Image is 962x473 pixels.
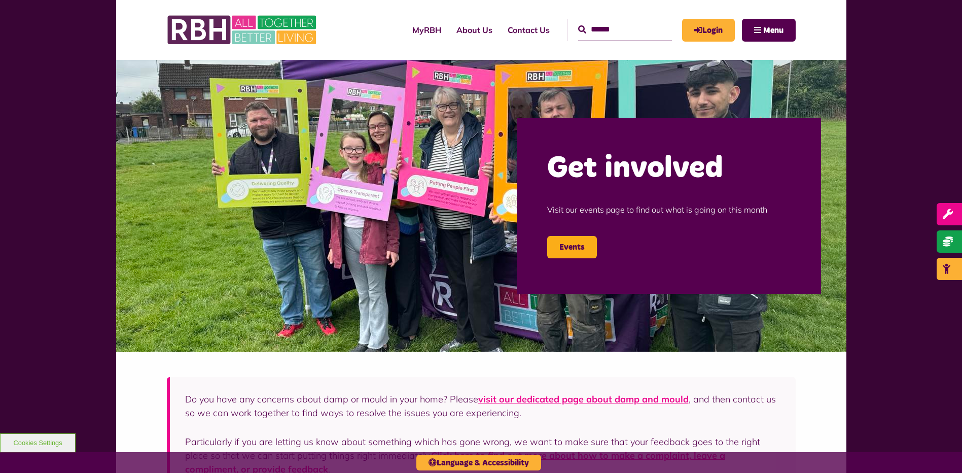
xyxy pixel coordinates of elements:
[416,455,541,470] button: Language & Accessibility
[116,60,846,352] img: Image (22)
[449,16,500,44] a: About Us
[547,236,597,258] a: Events
[547,188,791,231] p: Visit our events page to find out what is going on this month
[185,392,780,420] p: Do you have any concerns about damp or mould in your home? Please , and then contact us so we can...
[405,16,449,44] a: MyRBH
[547,149,791,188] h2: Get involved
[500,16,557,44] a: Contact Us
[682,19,735,42] a: MyRBH
[167,10,319,50] img: RBH
[763,26,783,35] span: Menu
[478,393,689,405] a: visit our dedicated page about damp and mould
[742,19,796,42] button: Navigation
